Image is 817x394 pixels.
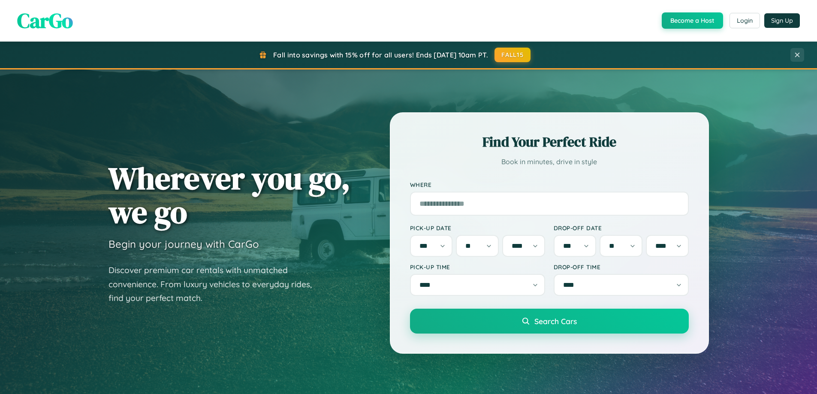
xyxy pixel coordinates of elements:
p: Book in minutes, drive in style [410,156,689,168]
label: Pick-up Date [410,224,545,232]
label: Drop-off Time [554,263,689,271]
label: Drop-off Date [554,224,689,232]
h2: Find Your Perfect Ride [410,132,689,151]
button: Search Cars [410,309,689,334]
label: Where [410,181,689,188]
button: Become a Host [662,12,723,29]
p: Discover premium car rentals with unmatched convenience. From luxury vehicles to everyday rides, ... [109,263,323,305]
h1: Wherever you go, we go [109,161,350,229]
span: Fall into savings with 15% off for all users! Ends [DATE] 10am PT. [273,51,488,59]
button: FALL15 [494,48,531,62]
h3: Begin your journey with CarGo [109,238,259,250]
button: Login [730,13,760,28]
button: Sign Up [764,13,800,28]
span: Search Cars [534,316,577,326]
label: Pick-up Time [410,263,545,271]
span: CarGo [17,6,73,35]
